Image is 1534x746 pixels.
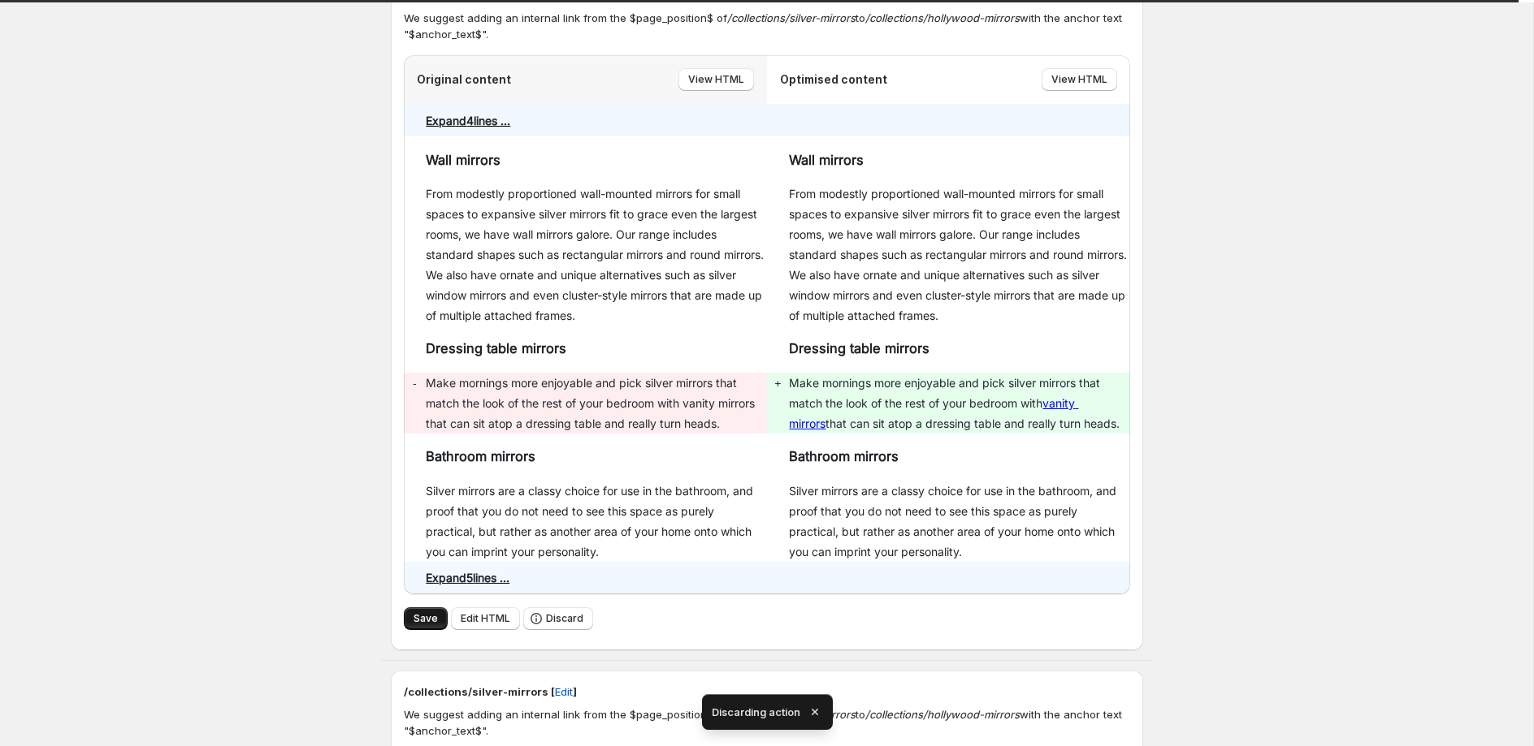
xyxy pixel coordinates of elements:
button: View HTML [1042,68,1117,91]
button: Discard [523,607,593,630]
span: Edit HTML [461,612,510,625]
h3: Wall mirrors [426,150,766,170]
div: Make mornings more enjoyable and pick silver mirrors that match the look of the rest of your bedr... [789,373,1129,433]
a: vanity mirrors [789,396,1078,430]
h3: Dressing table mirrors [789,339,1129,359]
span: View HTML [688,73,744,86]
span: Discarding action [712,704,800,720]
pre: + [775,373,782,394]
button: Edit HTML [451,607,520,630]
p: Optimised content [780,71,887,88]
pre: Expand 5 lines ... [426,571,509,584]
button: View HTML [678,68,754,91]
span: Edit [555,683,573,700]
div: Make mornings more enjoyable and pick silver mirrors that match the look of the rest of your bedr... [426,373,766,433]
em: /collections/hollywood-mirrors [865,11,1020,24]
div: From modestly proportioned wall-mounted mirrors for small spaces to expansive silver mirrors fit ... [426,183,766,326]
em: /collections/silver-mirrors [727,11,856,24]
button: Save [404,607,448,630]
p: We suggest adding an internal link from the $page_position$ of to with the anchor text "$anchor_t... [404,10,1130,42]
h3: Wall mirrors [789,150,1129,170]
div: Silver mirrors are a classy choice for use in the bathroom, and proof that you do not need to see... [789,481,1129,562]
h3: Bathroom mirrors [789,446,1129,467]
p: /collections/silver-mirrors [ ] [404,683,1130,700]
span: Save [414,612,438,625]
span: View HTML [1051,73,1107,86]
div: Silver mirrors are a classy choice for use in the bathroom, and proof that you do not need to see... [426,481,766,562]
pre: Expand 4 lines ... [426,114,510,127]
p: We suggest adding an internal link from the $page_position$ of to with the anchor text "$anchor_t... [404,706,1130,739]
p: Original content [417,71,511,88]
pre: - [412,373,418,394]
button: Edit [545,679,583,705]
h3: Dressing table mirrors [426,339,766,359]
span: Discard [546,612,583,625]
em: /collections/hollywood-mirrors [865,708,1020,721]
div: From modestly proportioned wall-mounted mirrors for small spaces to expansive silver mirrors fit ... [789,183,1129,326]
h3: Bathroom mirrors [426,446,766,467]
